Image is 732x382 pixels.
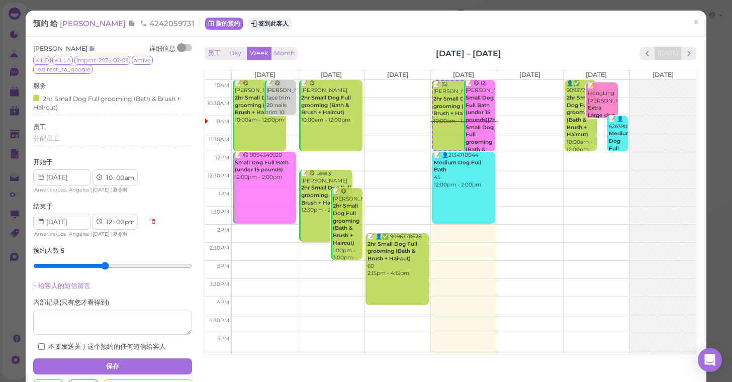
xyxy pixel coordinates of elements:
[587,82,618,134] div: 📝 HongLing [PERSON_NAME] 10:05am
[149,44,175,53] div: 详细信息
[128,19,137,28] span: 记录
[208,172,229,179] span: 12:30pm
[38,343,45,350] input: 不要发送关于这个预约的任何短信给客人
[207,100,229,107] span: 10:30am
[210,353,229,360] span: 5:30pm
[687,12,705,35] a: ×
[33,45,89,52] span: [PERSON_NAME]
[301,170,352,214] div: 📝 😋 Lessly [PERSON_NAME] 12:30pm - 2:30pm
[566,80,597,154] div: 👤✅ 9093776165 10:00am - 12:00pm
[368,241,417,262] b: 2hr Small Dog Full grooming (Bath & Brush + Haircut)
[235,94,285,116] b: 2hr Small Dog Full grooming (Bath & Brush + Haircut)
[33,246,64,255] label: 预约人数 :
[235,159,289,173] b: Small Dog Full Bath (under 15 pounds)
[234,80,286,124] div: 📝 😋 [PERSON_NAME] 10:00am - 12:00pm
[210,281,229,288] span: 3:30pm
[436,48,501,59] h2: [DATE] – [DATE]
[266,80,296,124] div: 📝 😋 [PERSON_NAME] face trim 20 nails trim 10 10:00am
[209,317,229,324] span: 4:30pm
[33,298,109,307] label: 内部记录 ( 只有您才看得到 )
[52,56,73,65] span: KILLA
[248,18,292,30] button: 签到此客人
[433,152,495,188] div: 📝 👤2134710044 45 12:00pm - 2:00pm
[33,185,145,195] div: | |
[217,227,229,233] span: 2pm
[33,19,200,29] div: 预约 给
[33,358,192,374] button: 保存
[234,152,296,181] div: 📝 😋 9094349920 12:00pm - 2:00pm
[205,18,243,30] a: 新的预约
[387,71,408,78] span: [DATE]
[321,71,342,78] span: [DATE]
[367,233,429,277] div: 📝 👤✅ 9096378628 60 2:15pm - 4:15pm
[639,47,655,60] button: prev
[217,299,229,306] span: 4pm
[33,93,190,113] div: 2hr Small Dog Full grooming (Bath & Brush + Haircut)
[34,186,89,193] span: America/Los_Angeles
[588,105,615,126] b: Extra Large dog full bath
[34,231,89,237] span: America/Los_Angeles
[466,94,498,167] b: Small Dog Full Bath (under 15 pounds)|2hr Small Dog Full grooming (Bath & Brush + Haircut)
[216,118,229,125] span: 11am
[215,82,229,88] span: 10am
[140,19,195,28] span: 4242059731
[33,230,145,239] div: | |
[93,186,110,193] span: [DATE]
[433,81,484,125] div: 📝 (5) [PERSON_NAME] 10:00am - 12:00pm
[433,95,483,117] b: 2hr Small Dog Full grooming (Bath & Brush + Haircut)
[33,135,59,142] span: 分配员工
[434,159,481,173] b: Medium Dog Full Bath
[586,71,607,78] span: [DATE]
[211,209,229,215] span: 1:30pm
[60,19,137,28] a: [PERSON_NAME]
[519,71,540,78] span: [DATE]
[567,94,593,138] b: 2hr Small Dog Full grooming (Bath & Brush + Haircut)
[74,56,130,65] span: import-2025-02-03
[223,47,247,60] button: Day
[89,45,96,52] span: 记录
[254,71,276,78] span: [DATE]
[271,47,298,60] button: Month
[693,16,699,30] span: ×
[210,245,229,251] span: 2:30pm
[332,188,362,262] div: 📝 😋 [PERSON_NAME] 1:00pm - 3:00pm
[33,56,51,65] span: KILO
[215,154,229,161] span: 12pm
[205,47,224,60] button: 员工
[33,123,46,132] label: 员工
[218,190,229,197] span: 1pm
[209,136,229,143] span: 11:30am
[608,116,628,175] div: 📝 👤6263905207 60 11:00am
[681,47,697,60] button: next
[465,80,495,183] div: 📝 😋 (2) [PERSON_NAME] 10:00am - 12:00pm
[217,335,229,342] span: 5pm
[33,65,93,74] span: redirect_to_google
[93,231,110,237] span: [DATE]
[113,231,128,237] span: 夏令时
[217,263,229,269] span: 3pm
[453,71,474,78] span: [DATE]
[653,71,674,78] span: [DATE]
[301,80,362,124] div: 📝 😋 [PERSON_NAME] 10:00am - 12:00pm
[655,47,682,60] button: [DATE]
[38,342,166,351] label: 不要发送关于这个预约的任何短信给客人
[247,47,271,60] button: Week
[698,348,722,372] div: Open Intercom Messenger
[113,186,128,193] span: 夏令时
[301,184,351,206] b: 2hr Small Dog Full grooming (Bath & Brush + Haircut)
[301,94,351,116] b: 2hr Small Dog Full grooming (Bath & Brush + Haircut)
[609,130,631,159] b: Medium Dog Full Bath
[33,282,90,290] a: + 给客人的短信留言
[33,158,53,167] label: 开始于
[60,19,128,28] span: [PERSON_NAME]
[33,202,53,211] label: 结束于
[132,56,153,65] span: active
[33,81,46,90] label: 服务
[61,247,64,254] b: 5
[333,203,359,246] b: 2hr Small Dog Full grooming (Bath & Brush + Haircut)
